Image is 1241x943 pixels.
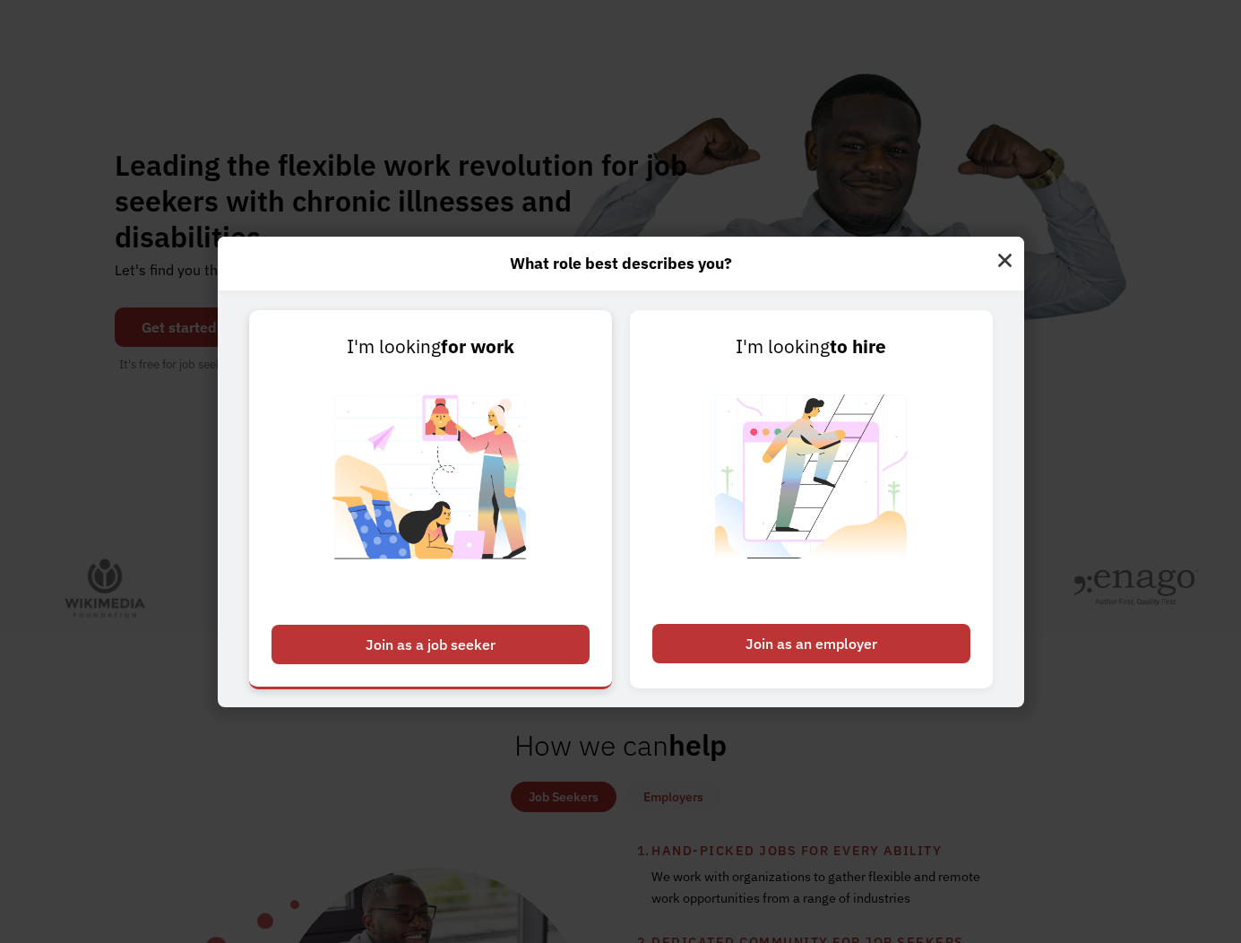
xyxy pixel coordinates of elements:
img: Chronically Capable Personalized Job Matching [319,361,542,615]
strong: What role best describes you? [510,253,732,273]
div: Join as an employer [652,624,970,663]
div: Join as a job seeker [271,625,590,664]
div: I'm looking [271,333,590,361]
div: I'm looking [652,333,970,361]
strong: for work [441,334,514,359]
a: I'm lookingfor workJoin as a job seeker [249,310,612,688]
a: I'm lookingto hireJoin as an employer [630,310,993,688]
strong: to hire [830,334,886,359]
